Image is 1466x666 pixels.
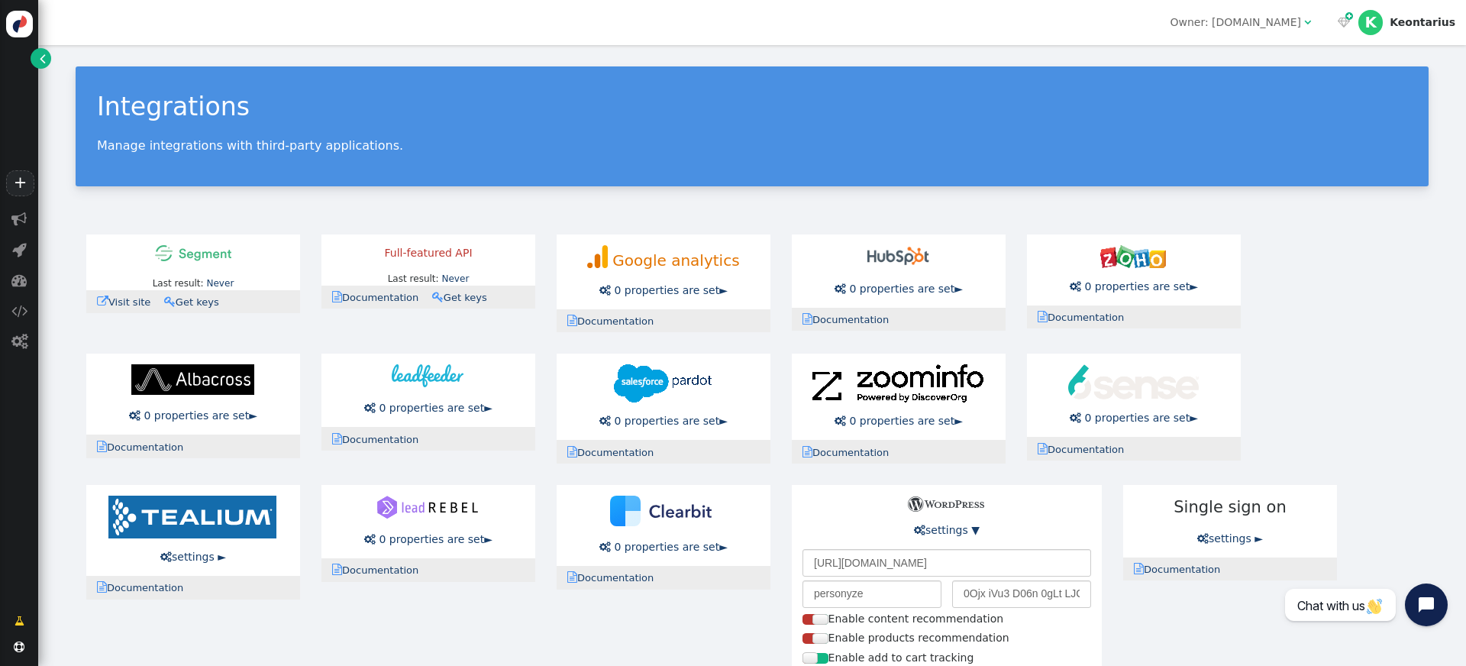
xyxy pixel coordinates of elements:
[164,296,229,308] a: Get keys
[849,283,954,295] span: 0 properties are set
[1345,10,1353,23] span: 
[1171,496,1290,520] span: Single sign on
[160,551,226,563] a: settings ►
[1038,444,1134,455] a: Documentation
[835,283,846,294] span: 
[332,564,428,576] a: Documentation
[1197,532,1263,545] a: settings ►
[11,212,27,227] span: 
[206,278,234,289] a: Never
[432,292,497,303] a: Get keys
[97,88,1407,126] div: Integrations
[599,541,728,553] a:  0 properties are set►
[332,245,525,261] div: Full-featured API
[587,245,608,268] img: ga-logo-45x50.png
[97,138,1407,153] p: Manage integrations with third-party applications.
[614,415,719,427] span: 0 properties are set
[1390,16,1455,29] div: Keontarius
[835,283,963,295] a:  0 properties are set►
[129,410,140,421] span: 
[97,441,107,452] span: 
[1038,311,1048,322] span: 
[1070,281,1081,292] span: 
[599,415,611,426] span: 
[97,441,193,453] a: Documentation
[802,314,899,325] a: Documentation
[1070,412,1198,424] a:  0 properties are set►
[155,245,231,261] img: segment-100x21.png
[1134,563,1144,574] span: 
[914,525,925,535] span: 
[31,48,51,69] a: 
[567,571,577,583] span: 
[332,292,428,303] a: Documentation
[802,447,899,458] a: Documentation
[849,415,954,427] span: 0 properties are set
[614,284,719,296] span: 0 properties are set
[332,291,342,302] span: 
[364,402,492,414] a:  0 properties are set►
[614,364,712,403] img: pardot-128x50.png
[610,496,716,526] img: clearbit.svg
[131,364,254,395] img: albacross-logo.svg
[364,534,376,545] span: 
[835,415,846,426] span: 
[612,251,739,270] span: Google analytics
[97,582,193,593] a: Documentation
[12,242,27,257] span: 
[164,296,176,307] span: 
[97,296,160,308] a: Visit site
[1134,564,1230,575] a: Documentation
[97,581,107,593] span: 
[567,447,664,458] a: Documentation
[432,291,444,302] span: 
[567,446,577,457] span: 
[6,11,33,37] img: logo-icon.svg
[1084,280,1190,293] span: 0 properties are set
[379,402,484,414] span: 0 properties are set
[908,496,984,512] img: wordpress-100x20.png
[4,607,35,635] a: 
[14,642,24,652] span: 
[567,315,664,327] a: Documentation
[332,434,428,445] a: Documentation
[332,433,342,445] span: 
[392,364,463,387] img: leadfeeder-logo.svg
[599,415,728,427] a:  0 properties are set►
[567,315,577,326] span: 
[802,651,974,664] label: Enable add to cart tracking
[144,409,249,422] span: 0 properties are set
[108,496,276,538] img: tealium-logo-210x50.png
[802,632,1009,644] label: Enable products recommendation
[377,496,479,519] img: leadrebel-logo.svg
[1084,412,1190,424] span: 0 properties are set
[388,273,439,284] span: Last result:
[867,245,929,268] img: hubspot-100x37.png
[914,524,980,536] a: settings ▼
[364,533,492,545] a:  0 properties are set►
[1070,412,1081,423] span: 
[153,278,204,289] span: Last result:
[1038,443,1048,454] span: 
[11,334,27,349] span: 
[599,284,728,296] a:  0 properties are set►
[802,580,941,608] input: User name
[614,541,719,553] span: 0 properties are set
[1100,245,1166,268] img: zoho-100x35.png
[1335,15,1353,31] a:  
[1068,364,1199,399] img: 6sense-logo.svg
[1304,17,1311,27] span: 
[567,572,664,584] a: Documentation
[11,303,27,318] span: 
[97,296,108,307] span: 
[1197,533,1209,544] span: 
[129,409,257,422] a:  0 properties are set►
[802,549,1091,577] input: Site root url
[1170,15,1301,31] div: Owner: [DOMAIN_NAME]
[835,415,963,427] a:  0 properties are set►
[599,285,611,296] span: 
[364,403,376,413] span: 
[379,533,484,545] span: 0 properties are set
[15,613,24,629] span: 
[1070,280,1198,293] a:  0 properties are set►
